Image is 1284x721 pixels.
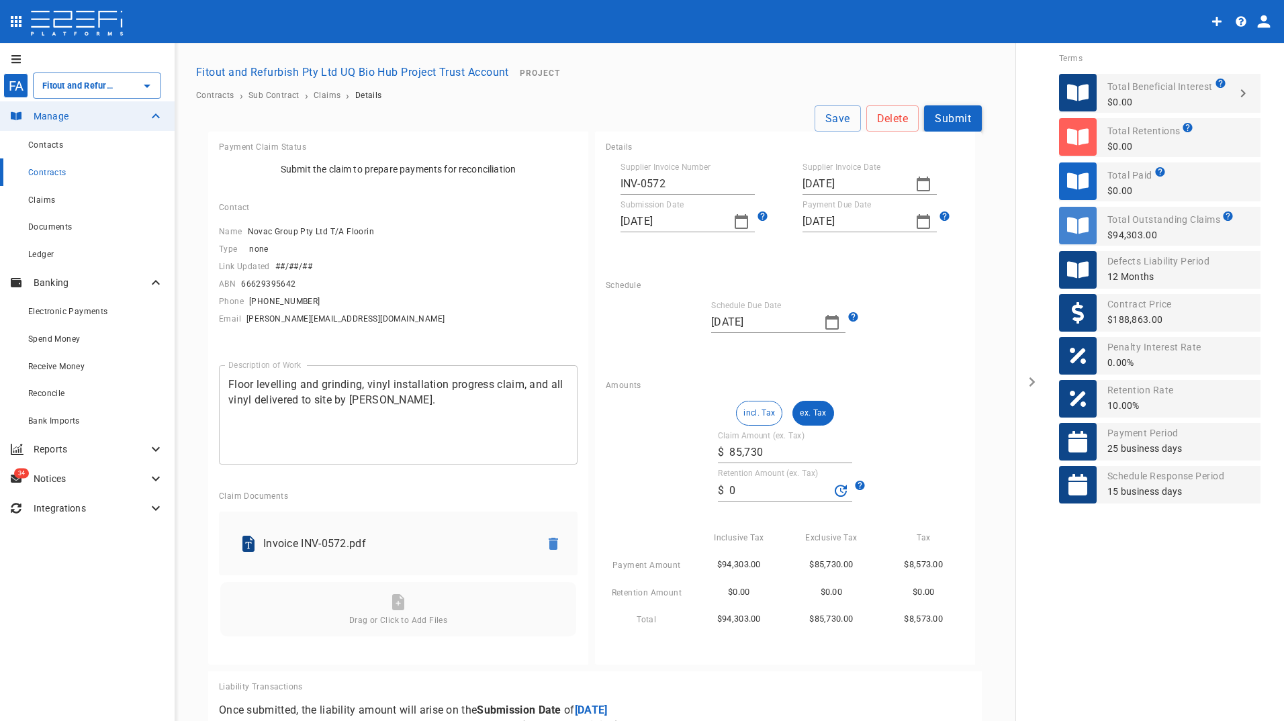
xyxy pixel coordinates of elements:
input: Fitout and Refurbish Pty Ltd UQ Bio Hub Project Trust Account [39,79,118,93]
span: Amounts [606,381,641,390]
label: Supplier Invoice Date [802,162,880,173]
button: [PHONE_NUMBER] [244,293,326,310]
span: Claim Documents [219,491,288,501]
span: none [249,244,269,254]
button: none [238,240,281,258]
label: Supplier Invoice Number [621,162,710,173]
span: Novac Group Pty Ltd T/A Floorin [248,227,374,236]
span: Schedule [606,281,641,290]
span: Total [637,615,656,624]
textarea: Floor levelling and grinding, vinyl installation progress claim, and all vinyl delivered to site ... [228,377,568,454]
button: 66629395642 [236,275,301,293]
span: Reconcile [28,389,65,398]
span: Electronic Payments [28,307,108,316]
p: Once submitted, the liability amount will arise on the of [219,702,971,718]
button: Novac Group Pty Ltd T/A Floorin [242,223,379,240]
p: 25 business days [1107,441,1183,456]
p: Reports [34,442,148,456]
span: Spend Money [28,334,80,344]
p: Integrations [34,501,148,515]
span: ABN [219,279,236,289]
p: $8,573.00 [883,557,965,572]
span: Drag or Click to Add Files [349,616,447,625]
span: Phone [219,297,244,306]
span: Total Retentions [1107,126,1180,136]
span: Total Outstanding Claims [1107,214,1220,225]
div: FA [3,73,28,98]
p: $94,303.00 [698,557,780,572]
button: Fitout and Refurbish Pty Ltd UQ Bio Hub Project Trust Account [191,59,514,85]
button: open drawer [1016,43,1048,721]
p: $ [718,483,724,498]
span: [DATE] [575,704,608,716]
span: Retention Rate [1107,385,1174,395]
span: Retention Amount [612,588,682,597]
span: [PHONE_NUMBER] [249,297,320,306]
span: Contact [219,203,250,212]
nav: breadcrumb [196,91,1263,100]
div: Invoice INV-0572.pdf [230,528,540,559]
span: Contacts [28,140,63,150]
a: Contracts [196,91,234,100]
span: ##/##/## [275,262,312,271]
span: Exclusive Tax [805,533,857,542]
span: Project [520,68,560,78]
button: [PERSON_NAME][EMAIL_ADDRESS][DOMAIN_NAME] [241,310,450,328]
p: Submit the claim to prepare payments for reconciliation [219,162,578,176]
span: 66629395642 [241,279,295,289]
span: Tax [917,533,930,542]
span: Contract Price [1107,299,1172,309]
button: Delete [866,105,919,132]
span: [PERSON_NAME][EMAIL_ADDRESS][DOMAIN_NAME] [246,314,445,324]
a: Details [355,91,382,100]
p: Invoice INV-0572.pdf [263,536,529,551]
p: $85,730.00 [790,557,872,572]
button: incl. Tax [736,401,782,426]
p: 15 business days [1107,484,1224,499]
p: 12 Months [1107,269,1209,285]
button: Submit [924,105,982,132]
p: $0.00 [790,584,872,599]
span: Penalty Interest Rate [1107,342,1201,352]
span: Link Updated [219,262,270,271]
span: Type [219,244,238,254]
span: 34 [14,469,29,479]
label: Description of Work [228,359,302,371]
span: Defects Liability Period [1107,256,1209,267]
span: Documents [28,222,73,232]
div: Drag or Click to Add Files [219,581,578,638]
span: Total Paid [1107,170,1152,181]
p: $0.00 [1107,139,1193,154]
span: Claims [314,91,340,100]
span: Submission Date [477,704,561,716]
button: ##/##/## [270,258,318,275]
label: Retention Amount (ex. Tax) [718,467,819,479]
p: Notices [34,472,148,485]
p: 0.00% [1107,355,1201,371]
p: $0.00 [883,584,965,599]
p: $0.00 [1107,183,1166,199]
button: Save [815,105,861,132]
button: ex. Tax [792,401,833,426]
span: Payment Claim Status [219,142,306,152]
label: Claim Amount (ex. Tax) [718,430,805,441]
p: $85,730.00 [790,611,872,626]
p: 10.00% [1107,398,1174,414]
p: Banking [34,276,148,289]
p: Manage [34,109,148,123]
a: Sub Contract [248,91,300,100]
span: Payment Period [1107,428,1179,438]
span: Schedule Response Period [1107,471,1224,481]
label: Schedule Due Date [711,299,781,311]
span: Contracts [28,168,66,177]
span: Email [219,314,241,324]
li: › [240,94,243,97]
span: Name [219,227,242,236]
li: › [305,94,308,97]
span: Claims [28,195,55,205]
p: $0.00 [1107,95,1226,110]
span: Receive Money [28,362,85,371]
p: $8,573.00 [883,611,965,626]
